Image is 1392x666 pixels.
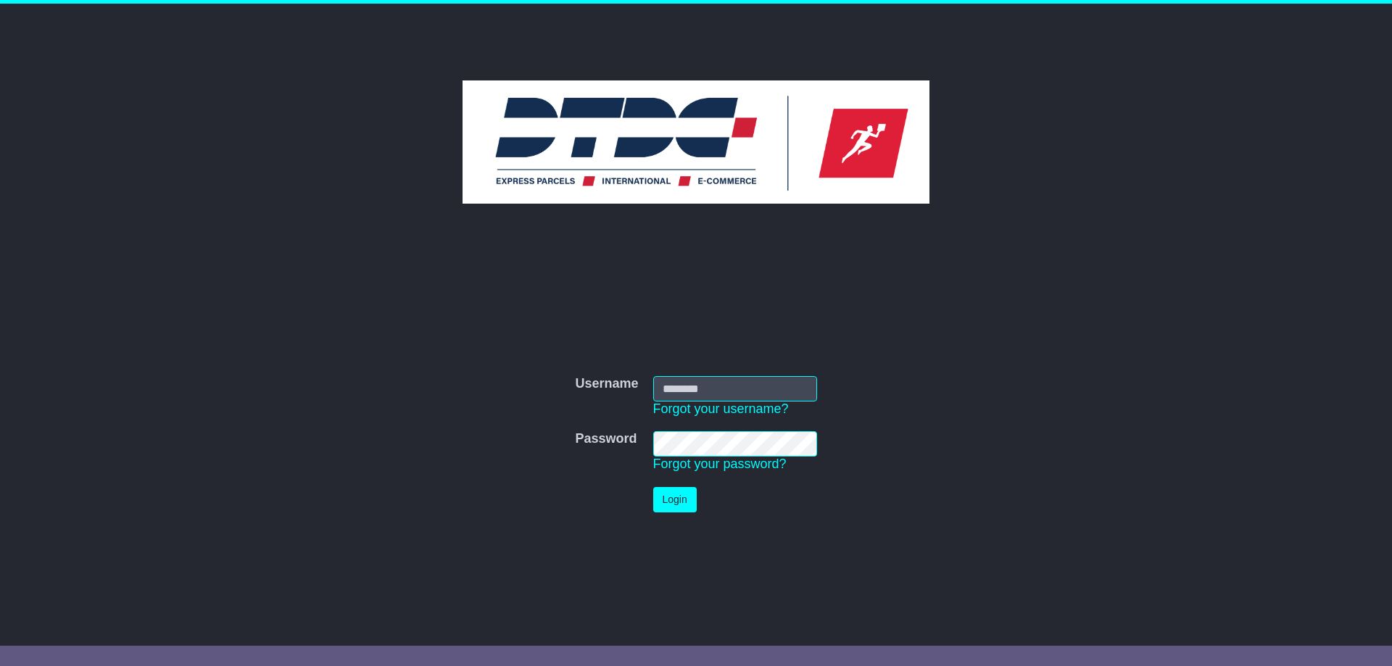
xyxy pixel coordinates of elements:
[575,376,638,392] label: Username
[653,457,787,471] a: Forgot your password?
[653,487,697,512] button: Login
[653,401,789,416] a: Forgot your username?
[463,80,929,204] img: DTDC Australia
[575,431,637,447] label: Password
